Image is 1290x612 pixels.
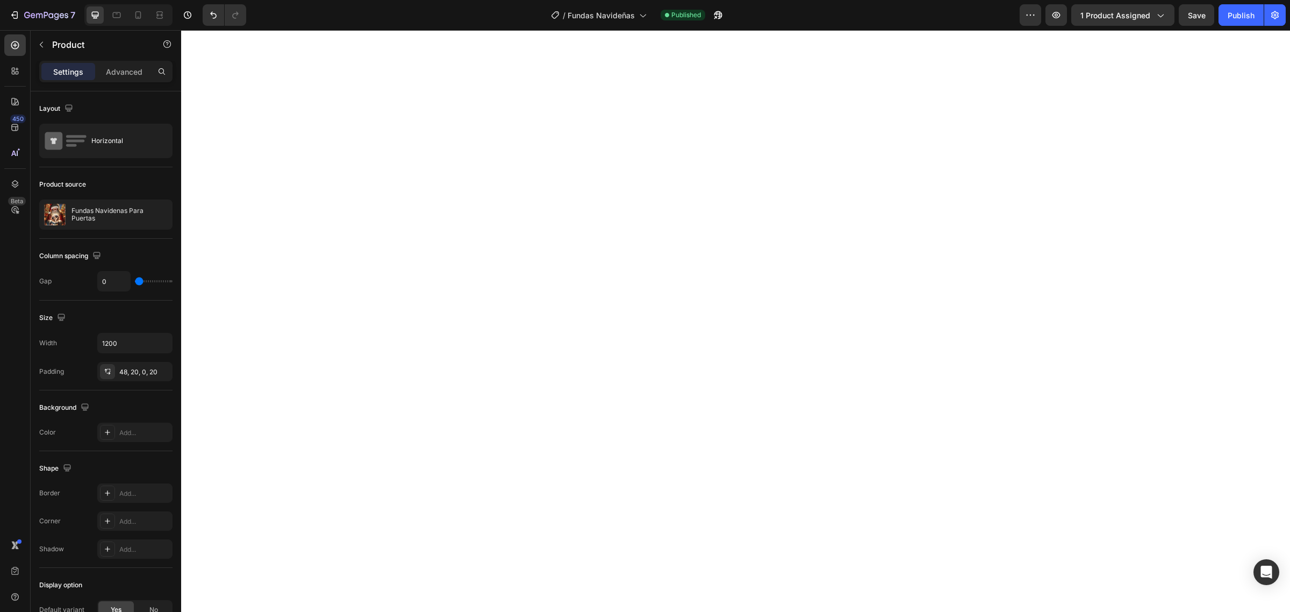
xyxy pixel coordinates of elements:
[39,544,64,554] div: Shadow
[1080,10,1150,21] span: 1 product assigned
[39,516,61,526] div: Corner
[671,10,701,20] span: Published
[1071,4,1174,26] button: 1 product assigned
[70,9,75,22] p: 7
[52,38,144,51] p: Product
[563,10,565,21] span: /
[91,129,157,153] div: Horizontal
[10,115,26,123] div: 450
[119,545,170,554] div: Add...
[39,401,91,415] div: Background
[1253,559,1279,585] div: Open Intercom Messenger
[98,333,172,353] input: Auto
[568,10,635,21] span: Fundas Navideñas
[181,30,1290,612] iframe: Design area
[119,489,170,499] div: Add...
[39,367,64,376] div: Padding
[4,4,80,26] button: 7
[1228,10,1255,21] div: Publish
[39,580,82,590] div: Display option
[119,367,170,377] div: 48, 20, 0, 20
[1188,11,1206,20] span: Save
[106,66,142,77] p: Advanced
[98,272,130,291] input: Auto
[39,249,103,264] div: Column spacing
[39,461,74,476] div: Shape
[39,102,75,116] div: Layout
[119,428,170,438] div: Add...
[39,338,57,348] div: Width
[39,276,52,286] div: Gap
[1219,4,1264,26] button: Publish
[39,488,60,498] div: Border
[203,4,246,26] div: Undo/Redo
[39,311,68,325] div: Size
[1179,4,1214,26] button: Save
[8,197,26,205] div: Beta
[119,517,170,526] div: Add...
[71,207,168,222] p: Fundas Navidenas Para Puertas
[44,204,66,225] img: product feature img
[39,428,56,437] div: Color
[39,180,86,189] div: Product source
[53,66,83,77] p: Settings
